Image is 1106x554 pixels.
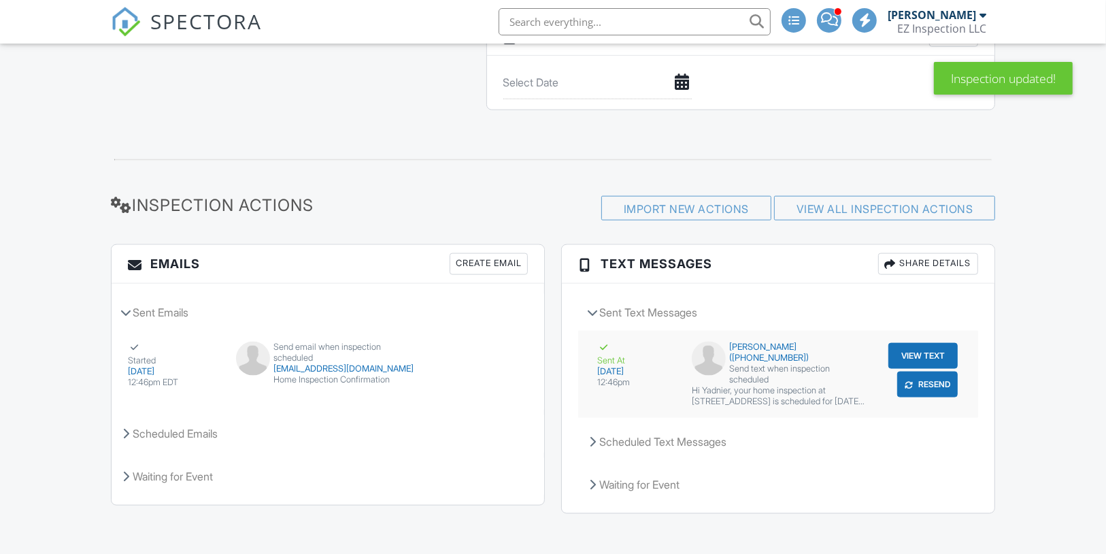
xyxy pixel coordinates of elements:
[601,196,771,221] div: Import New Actions
[111,196,395,214] h3: Inspection Actions
[236,342,420,363] div: Send email when inspection scheduled
[888,8,976,22] div: [PERSON_NAME]
[897,372,958,397] button: Resend
[503,66,692,99] input: Select Date
[562,245,994,284] h3: Text Messages
[887,342,959,370] a: View Text
[578,423,978,460] div: Scheduled Text Messages
[692,342,865,363] div: [PERSON_NAME] ([PHONE_NUMBER])
[128,377,220,388] div: 12:46pm EDT
[236,374,420,385] div: Home Inspection Confirmation
[797,202,973,216] a: View All Inspection Actions
[897,22,986,35] div: EZ Inspection LLC
[692,385,865,407] div: Hi Yadnier, your home inspection at [STREET_ADDRESS] is scheduled for [DATE] 6:00 pm. Before your...
[578,294,978,331] div: Sent Text Messages
[597,342,675,366] div: Sent At
[150,7,262,35] span: SPECTORA
[112,245,544,284] h3: Emails
[112,294,544,331] div: Sent Emails
[597,366,675,377] div: [DATE]
[128,366,220,377] div: [DATE]
[128,342,220,366] div: Started
[111,18,262,47] a: SPECTORA
[578,466,978,503] div: Waiting for Event
[112,458,544,495] div: Waiting for Event
[597,377,675,388] div: 12:46pm
[112,415,544,452] div: Scheduled Emails
[499,8,771,35] input: Search everything...
[111,7,141,37] img: The Best Home Inspection Software - Spectora
[934,62,1073,95] div: Inspection updated!
[692,342,726,376] img: default-user-f0147aede5fd5fa78ca7ade42f37bd4542148d508eef1c3d3ea960f66861d68b.jpg
[450,253,528,275] div: Create Email
[236,342,270,376] img: default-user-f0147aede5fd5fa78ca7ade42f37bd4542148d508eef1c3d3ea960f66861d68b.jpg
[888,343,958,369] button: View Text
[878,253,978,275] div: Share Details
[692,363,865,385] div: Send text when inspection scheduled
[236,363,420,374] div: [EMAIL_ADDRESS][DOMAIN_NAME]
